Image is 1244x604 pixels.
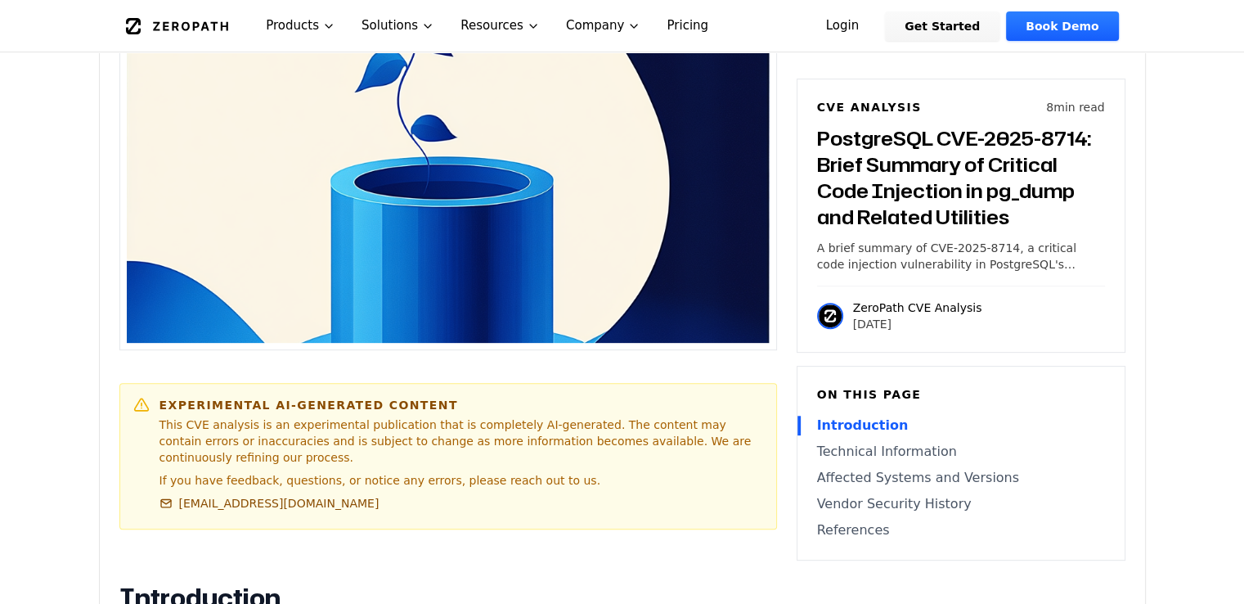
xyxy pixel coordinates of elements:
[817,125,1105,230] h3: PostgreSQL CVE-2025-8714: Brief Summary of Critical Code Injection in pg_dump and Related Utilities
[853,300,982,316] p: ZeroPath CVE Analysis
[817,468,1105,488] a: Affected Systems and Versions
[817,240,1105,273] p: A brief summary of CVE-2025-8714, a critical code injection vulnerability in PostgreSQL's pg_dump...
[159,397,763,413] h6: Experimental AI-Generated Content
[1046,99,1104,115] p: 8 min read
[817,521,1105,540] a: References
[806,11,879,41] a: Login
[817,303,843,329] img: ZeroPath CVE Analysis
[159,495,379,512] a: [EMAIL_ADDRESS][DOMAIN_NAME]
[1006,11,1118,41] a: Book Demo
[885,11,999,41] a: Get Started
[817,386,1105,403] h6: On this page
[159,417,763,466] p: This CVE analysis is an experimental publication that is completely AI-generated. The content may...
[159,472,763,489] p: If you have feedback, questions, or notice any errors, please reach out to us.
[817,99,922,115] h6: CVE Analysis
[853,316,982,332] p: [DATE]
[817,494,1105,514] a: Vendor Security History
[817,416,1105,435] a: Introduction
[817,442,1105,462] a: Technical Information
